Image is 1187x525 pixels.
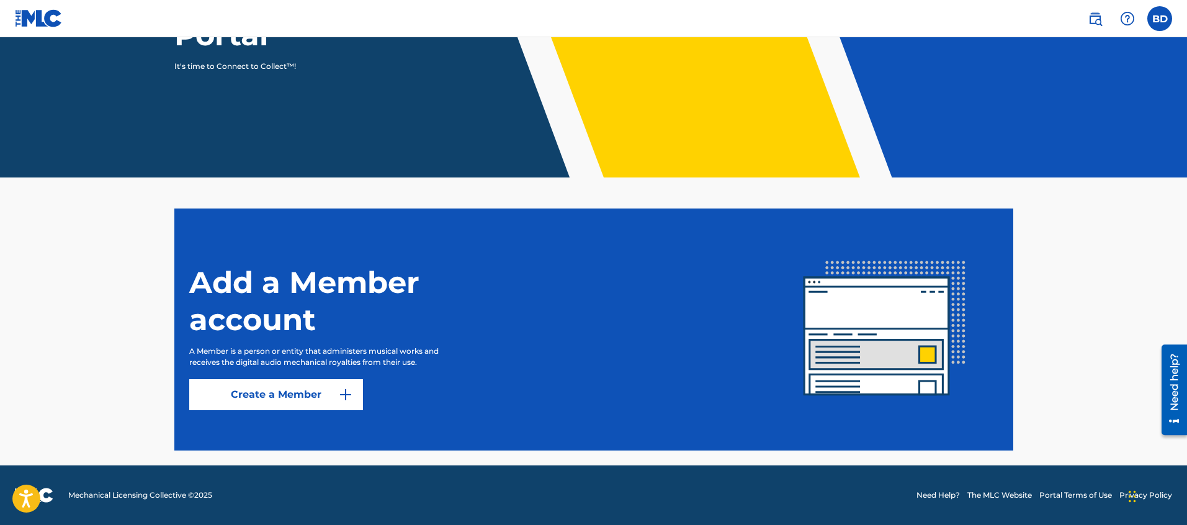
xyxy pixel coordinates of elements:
div: User Menu [1147,6,1172,31]
a: The MLC Website [967,490,1032,501]
img: MLC Logo [15,9,63,27]
p: A Member is a person or entity that administers musical works and receives the digital audio mech... [189,346,464,368]
img: img [771,216,998,443]
img: 9d2ae6d4665cec9f34b9.svg [338,387,353,402]
p: It's time to Connect to Collect™! [174,61,390,72]
h1: Add a Member account [189,264,499,338]
a: Create a Member [189,379,363,410]
span: Mechanical Licensing Collective © 2025 [68,490,212,501]
div: Help [1115,6,1140,31]
iframe: Resource Center [1152,339,1187,439]
a: Privacy Policy [1119,490,1172,501]
img: help [1120,11,1135,26]
a: Portal Terms of Use [1039,490,1112,501]
img: logo [15,488,53,503]
div: Drag [1129,478,1136,515]
a: Public Search [1083,6,1108,31]
iframe: Chat Widget [1125,465,1187,525]
img: search [1088,11,1103,26]
a: Need Help? [916,490,960,501]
